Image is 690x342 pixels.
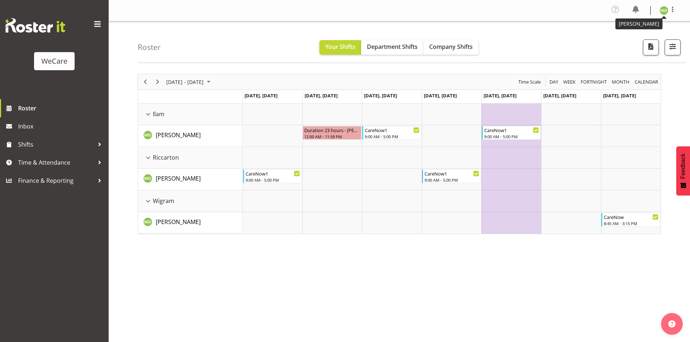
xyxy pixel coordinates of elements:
[153,197,174,205] span: Wigram
[676,146,690,195] button: Feedback - Show survey
[484,126,539,134] div: CareNow1
[362,126,421,140] div: Marie-Claire Dickson-Bakker"s event - CareNow1 Begin From Wednesday, October 22, 2025 at 9:00:00 ...
[138,147,243,169] td: Riccarton resource
[246,170,300,177] div: CareNow1
[151,74,164,89] div: Next
[304,134,360,139] div: 12:00 AM - 11:59 PM
[633,77,660,86] button: Month
[543,92,576,99] span: [DATE], [DATE]
[424,92,457,99] span: [DATE], [DATE]
[603,92,636,99] span: [DATE], [DATE]
[138,43,161,51] h4: Roster
[244,92,277,99] span: [DATE], [DATE]
[139,74,151,89] div: Previous
[156,218,201,226] a: [PERSON_NAME]
[680,153,686,179] span: Feedback
[18,121,105,132] span: Inbox
[665,39,681,55] button: Filter Shifts
[484,134,539,139] div: 9:00 AM - 5:00 PM
[660,6,668,15] img: marie-claire-dickson-bakker11590.jpg
[153,153,179,162] span: Riccarton
[243,169,302,183] div: Marie-Claire Dickson-Bakker"s event - CareNow1 Begin From Monday, October 20, 2025 at 9:00:00 AM ...
[165,77,214,86] button: October 20 - 26, 2025
[604,213,658,220] div: CareNow
[429,43,473,51] span: Company Shifts
[482,126,541,140] div: Marie-Claire Dickson-Bakker"s event - CareNow1 Begin From Friday, October 24, 2025 at 9:00:00 AM ...
[166,77,204,86] span: [DATE] - [DATE]
[425,177,479,183] div: 9:00 AM - 5:00 PM
[138,74,661,234] div: Timeline Week of October 20, 2025
[243,104,661,234] table: Timeline Week of October 20, 2025
[156,131,201,139] a: [PERSON_NAME]
[5,18,65,33] img: Rosterit website logo
[634,77,659,86] span: calendar
[422,169,481,183] div: Marie-Claire Dickson-Bakker"s event - CareNow1 Begin From Thursday, October 23, 2025 at 9:00:00 A...
[367,43,418,51] span: Department Shifts
[611,77,630,86] span: Month
[41,56,67,67] div: WeCare
[518,77,541,86] span: Time Scale
[304,126,360,134] div: Duration 23 hours - [PERSON_NAME]
[563,77,576,86] span: Week
[365,134,419,139] div: 9:00 AM - 5:00 PM
[423,40,478,55] button: Company Shifts
[562,77,577,86] button: Timeline Week
[580,77,608,86] button: Fortnight
[153,110,164,118] span: Ilam
[138,212,243,234] td: Marie-Claire Dickson-Bakker resource
[138,169,243,190] td: Marie-Claire Dickson-Bakker resource
[138,190,243,212] td: Wigram resource
[18,157,94,168] span: Time & Attendance
[484,92,517,99] span: [DATE], [DATE]
[246,177,300,183] div: 9:00 AM - 5:00 PM
[138,125,243,147] td: Marie-Claire Dickson-Bakker resource
[325,43,355,51] span: Your Shifts
[611,77,631,86] button: Timeline Month
[305,92,338,99] span: [DATE], [DATE]
[425,170,479,177] div: CareNow1
[153,77,163,86] button: Next
[365,126,419,134] div: CareNow1
[668,320,676,328] img: help-xxl-2.png
[643,39,659,55] button: Download a PDF of the roster according to the set date range.
[18,175,94,186] span: Finance & Reporting
[156,174,201,183] a: [PERSON_NAME]
[138,104,243,125] td: Ilam resource
[548,77,560,86] button: Timeline Day
[302,126,361,140] div: Marie-Claire Dickson-Bakker"s event - Duration 23 hours - Marie-Claire Dickson-Bakker Begin From ...
[549,77,559,86] span: Day
[141,77,150,86] button: Previous
[156,174,201,182] span: [PERSON_NAME]
[580,77,607,86] span: Fortnight
[364,92,397,99] span: [DATE], [DATE]
[18,139,94,150] span: Shifts
[361,40,423,55] button: Department Shifts
[604,220,658,226] div: 8:45 AM - 3:15 PM
[517,77,542,86] button: Time Scale
[319,40,361,55] button: Your Shifts
[601,213,660,227] div: Marie-Claire Dickson-Bakker"s event - CareNow Begin From Sunday, October 26, 2025 at 8:45:00 AM G...
[18,103,105,114] span: Roster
